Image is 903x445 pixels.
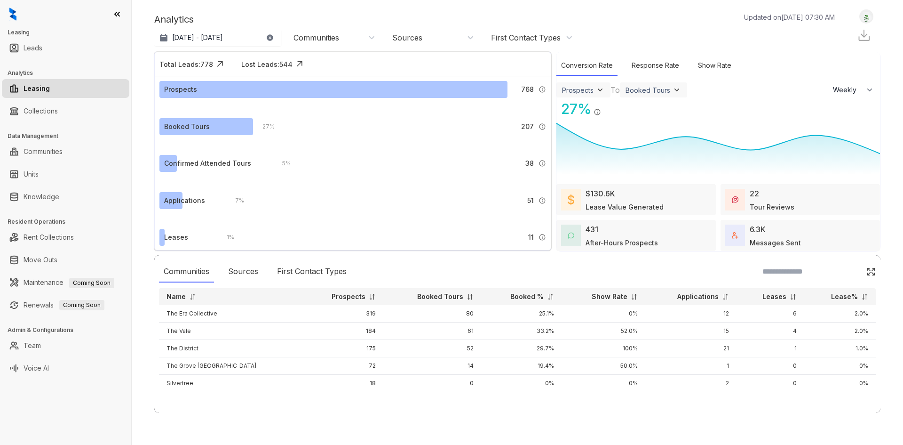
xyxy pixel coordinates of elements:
td: 25.1% [481,305,562,323]
div: Response Rate [627,56,684,76]
li: Knowledge [2,187,129,206]
h3: Leasing [8,28,131,37]
td: 319 [302,305,383,323]
span: Coming Soon [69,278,114,288]
img: logo [9,8,16,21]
td: 0 [383,375,481,392]
p: Booked Tours [417,292,463,301]
li: Maintenance [2,273,129,292]
div: Sources [392,32,422,43]
td: 1 [645,357,737,375]
div: Prospects [164,84,197,95]
td: 0 [737,357,804,375]
td: 29.7% [481,340,562,357]
div: Tour Reviews [750,202,794,212]
img: TotalFum [732,232,738,239]
img: sorting [861,293,868,300]
div: 27 % [253,121,275,132]
span: 51 [527,195,534,206]
img: Click Icon [213,57,227,71]
td: 12 [645,305,737,323]
a: RenewalsComing Soon [24,296,104,315]
button: Weekly [827,81,880,98]
td: 52 [383,340,481,357]
td: 50.0% [562,357,645,375]
td: 52.0% [562,323,645,340]
p: Prospects [332,292,365,301]
div: 1 % [217,232,234,243]
div: Confirmed Attended Tours [164,158,251,169]
img: sorting [547,293,554,300]
li: Move Outs [2,251,129,269]
td: 1 [737,340,804,357]
img: UserAvatar [860,12,873,22]
img: TourReviews [732,196,738,203]
td: 18 [302,375,383,392]
img: Click Icon [601,100,615,114]
img: sorting [189,293,196,300]
div: Communities [293,32,339,43]
a: Move Outs [24,251,57,269]
div: Lost Leads: 544 [241,59,293,69]
img: Info [539,197,546,204]
td: 2.0% [804,305,876,323]
h3: Admin & Configurations [8,326,131,334]
td: 1.0% [804,340,876,357]
td: 6 [737,305,804,323]
img: Info [539,86,546,93]
button: [DATE] - [DATE] [154,29,281,46]
td: The Vale [159,323,302,340]
img: LeaseValue [568,194,574,205]
span: 11 [528,232,534,243]
div: Booked Tours [164,121,210,132]
div: After-Hours Prospects [586,238,658,248]
li: Units [2,165,129,184]
img: Info [539,160,546,167]
p: Booked % [510,292,544,301]
div: First Contact Types [491,32,561,43]
td: 80 [383,305,481,323]
td: 19.4% [481,357,562,375]
div: 22 [750,188,759,199]
span: 38 [525,158,534,169]
div: To [610,84,620,96]
div: Show Rate [693,56,736,76]
li: Collections [2,102,129,121]
td: 0% [481,375,562,392]
img: Click Icon [866,267,876,276]
p: Applications [677,292,719,301]
li: Communities [2,142,129,161]
a: Communities [24,142,63,161]
td: 2.0% [804,323,876,340]
div: Booked Tours [626,86,670,94]
img: Info [539,123,546,130]
div: 431 [586,224,598,235]
td: Silvertree [159,375,302,392]
img: sorting [790,293,797,300]
img: Info [539,234,546,241]
a: Knowledge [24,187,59,206]
td: 184 [302,323,383,340]
img: SearchIcon [847,267,855,275]
a: Rent Collections [24,228,74,247]
span: Weekly [833,85,862,95]
h3: Data Management [8,132,131,140]
img: sorting [722,293,729,300]
img: Info [594,108,601,116]
div: 27 % [556,98,592,120]
a: Team [24,336,41,355]
td: 175 [302,340,383,357]
div: Prospects [562,86,594,94]
img: Download [857,28,871,42]
li: Leasing [2,79,129,98]
td: 15 [645,323,737,340]
li: Leads [2,39,129,57]
li: Rent Collections [2,228,129,247]
img: sorting [467,293,474,300]
td: 14 [383,357,481,375]
h3: Resident Operations [8,218,131,226]
p: Lease% [831,292,858,301]
li: Team [2,336,129,355]
p: Updated on [DATE] 07:30 AM [744,12,835,22]
a: Leasing [24,79,50,98]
